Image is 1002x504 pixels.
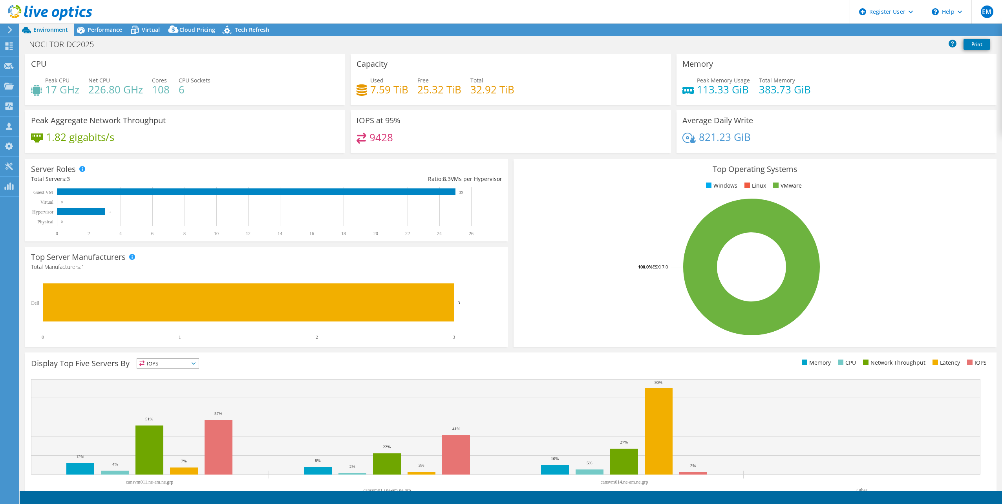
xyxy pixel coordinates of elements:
li: Memory [800,358,831,367]
span: 1 [81,263,84,270]
text: Guest VM [33,190,53,195]
text: 12 [246,231,251,236]
text: 20 [373,231,378,236]
span: Virtual [142,26,160,33]
li: IOPS [965,358,987,367]
li: Linux [742,181,766,190]
li: CPU [836,358,856,367]
h4: 226.80 GHz [88,85,143,94]
li: VMware [771,181,802,190]
h4: 9428 [369,133,393,142]
text: Physical [37,219,53,225]
h3: Top Operating Systems [519,165,991,173]
text: 3 [109,210,111,214]
text: cansvm011.ne-am.ne.grp [126,479,174,485]
text: 7% [181,458,187,463]
text: 1 [179,334,181,340]
text: 2 [316,334,318,340]
h1: NOCI-TOR-DC2025 [26,40,106,49]
h4: 17 GHz [45,85,79,94]
span: IOPS [137,359,199,368]
text: 3% [419,463,424,467]
text: 5% [587,460,592,465]
span: Free [417,77,429,84]
text: 0 [42,334,44,340]
h4: 7.59 TiB [370,85,408,94]
text: 90% [655,380,662,385]
text: 24 [437,231,442,236]
text: 8 [183,231,186,236]
text: 6 [151,231,154,236]
text: 22 [405,231,410,236]
h4: 108 [152,85,170,94]
h4: 25.32 TiB [417,85,461,94]
span: Environment [33,26,68,33]
h4: 383.73 GiB [759,85,811,94]
h3: CPU [31,60,47,68]
h3: Average Daily Write [682,116,753,125]
h3: Top Server Manufacturers [31,253,126,261]
text: 2% [349,464,355,469]
tspan: ESXi 7.0 [653,264,668,270]
h3: IOPS at 95% [357,116,400,125]
text: Hypervisor [32,209,53,215]
a: Print [964,39,990,50]
span: Cores [152,77,167,84]
text: 12% [76,454,84,459]
li: Network Throughput [861,358,925,367]
text: 14 [278,231,282,236]
li: Latency [931,358,960,367]
h3: Server Roles [31,165,76,173]
text: 8% [315,458,321,463]
h4: Total Manufacturers: [31,263,502,271]
text: 3% [690,463,696,468]
text: 3 [453,334,455,340]
h4: 6 [179,85,210,94]
h4: 32.92 TiB [470,85,514,94]
text: Other [856,488,867,493]
text: 10 [214,231,219,236]
text: cansvm013.ne-am.ne.grp [364,488,411,493]
span: Total [470,77,483,84]
div: Total Servers: [31,175,267,183]
text: 4 [119,231,122,236]
text: 51% [145,416,153,421]
text: 3 [458,300,460,305]
text: 16 [309,231,314,236]
div: Ratio: VMs per Hypervisor [267,175,502,183]
text: 41% [452,426,460,431]
h4: 821.23 GiB [699,133,751,141]
h3: Memory [682,60,713,68]
span: EM [981,5,993,18]
text: 2 [88,231,90,236]
text: 18 [341,231,346,236]
span: Peak CPU [45,77,69,84]
text: Dell [31,300,39,306]
text: 57% [214,411,222,416]
text: 25 [459,190,463,194]
text: 0 [61,220,63,224]
text: 27% [620,440,628,444]
text: 26 [469,231,474,236]
span: Net CPU [88,77,110,84]
tspan: 100.0% [638,264,653,270]
text: 10% [551,456,559,461]
text: 0 [56,231,58,236]
text: 4% [112,462,118,466]
text: cansvm014.ne-am.ne.grp [601,479,648,485]
h3: Capacity [357,60,388,68]
span: 3 [67,175,70,183]
h4: 1.82 gigabits/s [46,133,114,141]
text: 0 [61,200,63,204]
span: Performance [88,26,122,33]
span: Used [370,77,384,84]
span: Cloud Pricing [179,26,215,33]
svg: \n [932,8,939,15]
h4: 113.33 GiB [697,85,750,94]
span: Total Memory [759,77,795,84]
text: 22% [383,444,391,449]
h3: Peak Aggregate Network Throughput [31,116,166,125]
span: Tech Refresh [235,26,269,33]
span: Peak Memory Usage [697,77,750,84]
text: Virtual [40,199,54,205]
